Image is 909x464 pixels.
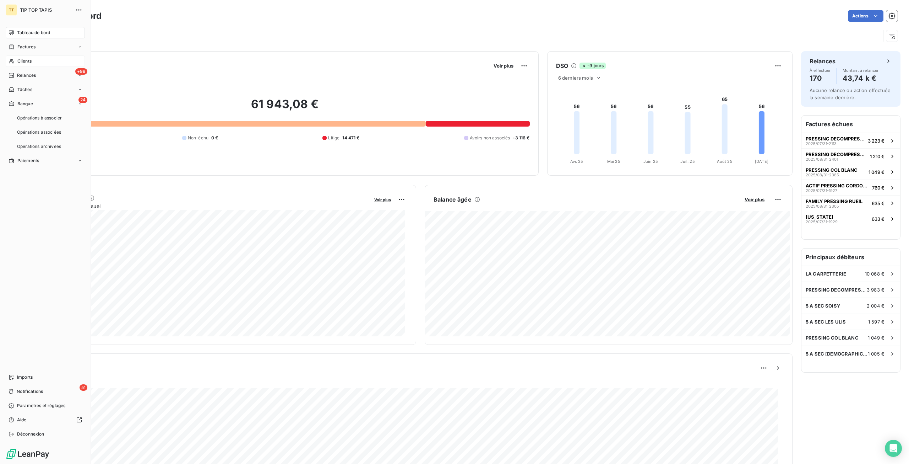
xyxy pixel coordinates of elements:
[806,303,840,309] span: 5 A SEC SOISY
[17,158,39,164] span: Paiements
[188,135,208,141] span: Non-échu
[806,167,858,173] span: PRESSING COL BLANC
[78,97,87,103] span: 24
[810,57,835,65] h6: Relances
[17,388,43,395] span: Notifications
[872,216,884,222] span: 633 €
[868,138,884,144] span: 3 223 €
[867,287,884,293] span: 3 983 €
[867,303,884,309] span: 2 004 €
[806,188,837,193] span: 2025/07/31-1927
[806,271,846,277] span: LA CARPETTERIE
[806,351,868,357] span: 5 A SEC [DEMOGRAPHIC_DATA]
[17,417,27,423] span: Aide
[755,159,768,164] tspan: [DATE]
[806,287,867,293] span: PRESSING DECOMPRESSING
[17,374,33,380] span: Imports
[806,214,833,220] span: [US_STATE]
[848,10,883,22] button: Actions
[470,135,510,141] span: Avoirs non associés
[801,133,900,148] button: PRESSING DECOMPRESSING2025/07/31-21133 223 €
[806,204,839,208] span: 2025/08/31-2305
[17,72,36,79] span: Relances
[717,159,732,164] tspan: Août 25
[806,151,867,157] span: PRESSING DECOMPRESSING
[6,414,85,426] a: Aide
[17,431,44,437] span: Déconnexion
[868,319,884,325] span: 1 597 €
[801,195,900,211] button: FAMILY PRESSING RUEIL2025/08/31-2305635 €
[328,135,339,141] span: Litige
[869,169,884,175] span: 1 049 €
[872,185,884,191] span: 760 €
[801,148,900,164] button: PRESSING DECOMPRESSING2025/08/31-24011 210 €
[17,115,62,121] span: Opérations à associer
[643,159,658,164] tspan: Juin 25
[885,440,902,457] div: Open Intercom Messenger
[556,62,568,70] h6: DSO
[806,173,839,177] span: 2025/08/31-2385
[6,4,17,16] div: TT
[806,136,865,142] span: PRESSING DECOMPRESSING
[434,195,472,204] h6: Balance âgée
[868,335,884,341] span: 1 049 €
[806,335,859,341] span: PRESSING COL BLANC
[494,63,513,69] span: Voir plus
[211,135,218,141] span: 0 €
[80,384,87,391] span: 51
[872,201,884,206] span: 635 €
[372,196,393,203] button: Voir plus
[810,73,831,84] h4: 170
[558,75,593,81] span: 6 derniers mois
[680,159,695,164] tspan: Juil. 25
[810,68,831,73] span: À effectuer
[843,68,879,73] span: Montant à relancer
[806,183,869,188] span: ACTIF PRESSING CORDONNERIE
[374,197,391,202] span: Voir plus
[607,159,620,164] tspan: Mai 25
[870,154,884,159] span: 1 210 €
[806,157,838,161] span: 2025/08/31-2401
[6,448,50,460] img: Logo LeanPay
[17,30,50,36] span: Tableau de bord
[806,142,837,146] span: 2025/07/31-2113
[742,196,767,203] button: Voir plus
[806,198,862,204] span: FAMILY PRESSING RUEIL
[801,249,900,266] h6: Principaux débiteurs
[579,63,606,69] span: -9 jours
[865,271,884,277] span: 10 068 €
[40,202,369,210] span: Chiffre d'affaires mensuel
[843,73,879,84] h4: 43,74 k €
[17,402,65,409] span: Paramètres et réglages
[17,58,32,64] span: Clients
[570,159,583,164] tspan: Avr. 25
[513,135,529,141] span: -3 116 €
[745,197,764,202] span: Voir plus
[17,129,61,135] span: Opérations associées
[801,164,900,180] button: PRESSING COL BLANC2025/08/31-23851 049 €
[40,97,530,118] h2: 61 943,08 €
[868,351,884,357] span: 1 005 €
[75,68,87,75] span: +99
[17,143,61,150] span: Opérations archivées
[801,211,900,226] button: [US_STATE]2025/07/31-1929633 €
[801,116,900,133] h6: Factures échues
[20,7,71,13] span: TIP TOP TAPIS
[17,101,33,107] span: Banque
[17,44,36,50] span: Factures
[806,220,838,224] span: 2025/07/31-1929
[342,135,359,141] span: 14 471 €
[17,86,32,93] span: Tâches
[491,63,516,69] button: Voir plus
[806,319,846,325] span: 5 A SEC LES ULIS
[801,180,900,195] button: ACTIF PRESSING CORDONNERIE2025/07/31-1927760 €
[810,87,891,100] span: Aucune relance ou action effectuée la semaine dernière.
